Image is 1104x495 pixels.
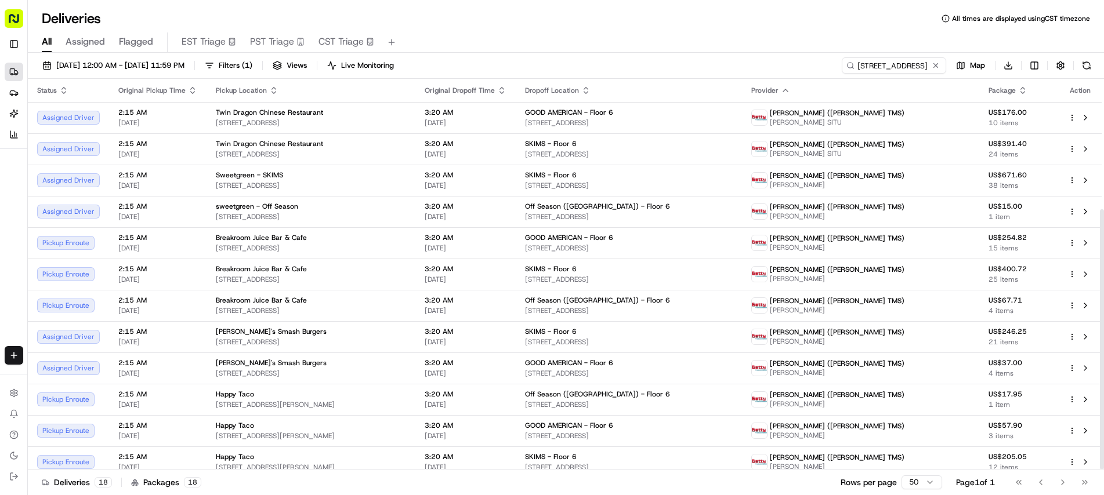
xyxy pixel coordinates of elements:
[341,60,394,71] span: Live Monitoring
[770,180,904,190] span: [PERSON_NAME]
[525,337,733,347] span: [STREET_ADDRESS]
[216,327,327,336] span: [PERSON_NAME]'s Smash Burgers
[425,212,506,221] span: [DATE]
[66,35,105,49] span: Assigned
[216,400,406,409] span: [STREET_ADDRESS][PERSON_NAME]
[118,202,197,211] span: 2:15 AM
[425,327,506,336] span: 3:20 AM
[956,476,995,488] div: Page 1 of 1
[525,327,577,336] span: SKIMS - Floor 6
[182,35,226,49] span: EST Triage
[1078,57,1095,74] button: Refresh
[525,181,733,190] span: [STREET_ADDRESS]
[287,60,307,71] span: Views
[752,204,767,219] img: betty.jpg
[118,275,197,284] span: [DATE]
[216,306,406,315] span: [STREET_ADDRESS]
[989,327,1049,336] span: US$246.25
[752,392,767,407] img: betty.jpg
[989,150,1049,159] span: 24 items
[770,390,904,399] span: [PERSON_NAME] ([PERSON_NAME] TMS)
[525,118,733,128] span: [STREET_ADDRESS]
[200,57,258,74] button: Filters(1)
[525,108,613,117] span: GOOD AMERICAN - Floor 6
[216,170,283,180] span: Sweetgreen - SKIMS
[118,118,197,128] span: [DATE]
[118,306,197,315] span: [DATE]
[525,306,733,315] span: [STREET_ADDRESS]
[42,476,112,488] div: Deliveries
[989,337,1049,347] span: 21 items
[525,463,733,472] span: [STREET_ADDRESS]
[118,264,197,274] span: 2:15 AM
[752,173,767,188] img: betty.jpg
[425,358,506,367] span: 3:20 AM
[989,452,1049,461] span: US$205.05
[770,118,904,127] span: [PERSON_NAME] SITU
[525,400,733,409] span: [STREET_ADDRESS]
[216,139,323,148] span: Twin Dragon Chinese Restaurant
[425,275,506,284] span: [DATE]
[1068,86,1092,95] div: Action
[770,234,904,243] span: [PERSON_NAME] ([PERSON_NAME] TMS)
[770,305,904,315] span: [PERSON_NAME]
[425,400,506,409] span: [DATE]
[752,423,767,438] img: betty.jpg
[425,264,506,274] span: 3:20 AM
[525,150,733,159] span: [STREET_ADDRESS]
[425,452,506,461] span: 3:20 AM
[118,150,197,159] span: [DATE]
[425,202,506,211] span: 3:20 AM
[525,358,613,367] span: GOOD AMERICAN - Floor 6
[216,181,406,190] span: [STREET_ADDRESS]
[118,139,197,148] span: 2:15 AM
[216,421,254,430] span: Happy Taco
[989,243,1049,253] span: 15 items
[970,60,985,71] span: Map
[752,141,767,156] img: betty.jpg
[525,421,613,430] span: GOOD AMERICAN - Floor 6
[951,57,990,74] button: Map
[770,108,904,118] span: [PERSON_NAME] ([PERSON_NAME] TMS)
[425,170,506,180] span: 3:20 AM
[770,368,904,377] span: [PERSON_NAME]
[118,431,197,441] span: [DATE]
[118,337,197,347] span: [DATE]
[42,35,52,49] span: All
[216,369,406,378] span: [STREET_ADDRESS]
[118,233,197,242] span: 2:15 AM
[770,212,904,221] span: [PERSON_NAME]
[118,86,186,95] span: Original Pickup Time
[425,337,506,347] span: [DATE]
[752,267,767,282] img: betty.jpg
[525,275,733,284] span: [STREET_ADDRESS]
[250,35,294,49] span: PST Triage
[118,170,197,180] span: 2:15 AM
[525,86,579,95] span: Dropoff Location
[425,390,506,399] span: 3:20 AM
[752,235,767,250] img: betty.jpg
[989,212,1049,221] span: 1 item
[525,212,733,221] span: [STREET_ADDRESS]
[425,421,506,430] span: 3:20 AM
[770,359,904,368] span: [PERSON_NAME] ([PERSON_NAME] TMS)
[770,337,904,346] span: [PERSON_NAME]
[989,358,1049,367] span: US$37.00
[770,399,904,409] span: [PERSON_NAME]
[989,86,1016,95] span: Package
[267,57,312,74] button: Views
[989,275,1049,284] span: 25 items
[119,35,153,49] span: Flagged
[322,57,399,74] button: Live Monitoring
[216,150,406,159] span: [STREET_ADDRESS]
[216,212,406,221] span: [STREET_ADDRESS]
[525,431,733,441] span: [STREET_ADDRESS]
[425,369,506,378] span: [DATE]
[37,86,57,95] span: Status
[989,306,1049,315] span: 4 items
[242,60,252,71] span: ( 1 )
[118,108,197,117] span: 2:15 AM
[751,86,779,95] span: Provider
[216,431,406,441] span: [STREET_ADDRESS][PERSON_NAME]
[770,243,904,252] span: [PERSON_NAME]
